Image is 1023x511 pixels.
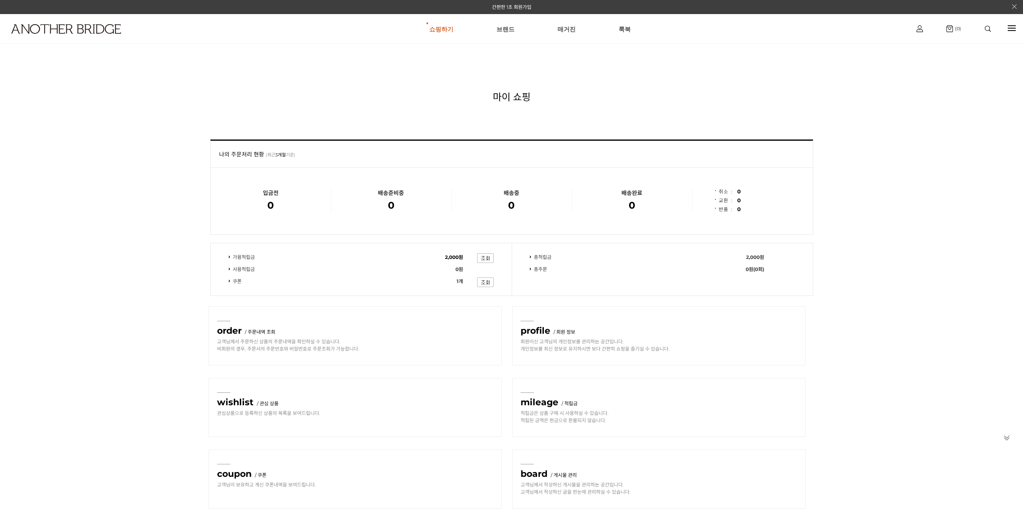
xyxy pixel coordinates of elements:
[493,89,531,103] h2: 마이 쇼핑
[737,197,741,203] span: 0
[451,189,572,197] strong: 배송중
[217,339,359,352] a: 고객님께서 주문하신 상품의 주문내역을 확인하실 수 있습니다.비회원의 경우, 주문서의 주문번호와 비밀번호로 주문조회가 가능합니다.
[267,199,274,211] a: 0
[629,199,635,211] a: 0
[521,410,609,423] a: 적립금은 상품 구매 시 사용하실 수 있습니다.적립된 금액은 현금으로 환불되지 않습니다.
[636,265,768,273] strong: ( 회)
[217,325,245,336] strong: order
[572,189,692,197] strong: 배송완료
[217,472,267,478] a: coupon/ 쿠폰
[217,397,257,408] strong: wishlist
[496,14,515,43] a: 브랜드
[217,329,275,335] a: order/ 주문내역 조회
[746,266,753,272] span: 0원
[737,188,741,195] span: 0
[217,482,316,488] a: 고객님이 보유하고 계신 쿠폰내역을 보여드립니다.
[229,277,335,285] strong: 쿠폰
[746,254,764,260] span: 2,000원
[477,277,494,287] img: 조회
[719,189,732,195] strong: 취소 :
[736,197,741,203] a: 0
[492,4,531,10] a: 간편한 1초 회원가입
[953,26,961,31] span: (0)
[217,468,255,479] strong: coupon
[521,397,562,408] strong: mileage
[331,189,451,197] strong: 배송준비중
[530,253,636,261] strong: 총적립금
[219,150,804,158] h3: 나의 주문처리 현황
[521,482,631,495] a: 고객님께서 작성하신 게시물을 관리하는 공간입니다.고객님께서 작성하신 글을 한눈에 관리하실 수 있습니다.
[985,26,991,32] img: search
[229,253,335,261] strong: 가용적립금
[508,199,515,211] a: 0
[755,266,758,272] span: 0
[445,254,463,260] span: 2,000원
[736,206,741,212] a: 0
[521,325,554,336] strong: profile
[916,25,923,32] img: cart
[4,24,158,53] a: logo
[217,410,320,416] a: 관심상품으로 등록하신 상품의 목록을 보여드립니다.
[521,400,578,406] a: mileage/ 적립금
[719,197,732,203] strong: 교환 :
[619,14,631,43] a: 룩북
[736,188,741,195] a: 0
[429,14,453,43] a: 쇼핑하기
[521,468,551,479] strong: board
[719,206,732,212] strong: 반품 :
[457,278,459,284] span: 1
[229,265,335,273] strong: 사용적립금
[477,253,494,263] img: 조회
[946,25,961,32] a: (0)
[558,14,576,43] a: 매거진
[737,206,741,212] span: 0
[455,266,463,272] span: 0원
[11,24,121,34] img: logo
[459,278,463,284] span: 개
[217,400,279,406] a: wishlist/ 관심 상품
[530,265,636,273] strong: 총주문
[521,339,670,352] a: 회원이신 고객님의 개인정보를 관리하는 공간입니다.개인정보를 최신 정보로 유지하시면 보다 간편히 쇼핑을 즐기실 수 있습니다.
[264,152,295,158] span: (최근 기준)
[275,152,286,158] em: 3개월
[211,189,331,197] strong: 입금전
[521,329,575,335] a: profile/ 회원 정보
[521,472,577,478] a: board/ 게시물 관리
[946,25,953,32] img: cart
[388,199,394,211] a: 0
